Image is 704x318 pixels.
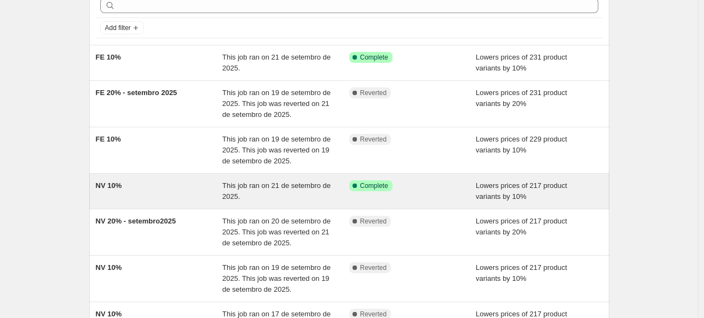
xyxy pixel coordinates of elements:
span: Lowers prices of 217 product variants by 20% [476,217,567,236]
span: FE 10% [96,135,121,143]
button: Add filter [100,21,144,34]
span: Complete [360,181,388,190]
span: This job ran on 20 de setembro de 2025. This job was reverted on 21 de setembro de 2025. [222,217,331,247]
span: Add filter [105,23,131,32]
span: NV 10% [96,181,122,190]
span: Lowers prices of 229 product variants by 10% [476,135,567,154]
span: Lowers prices of 231 product variants by 10% [476,53,567,72]
span: This job ran on 21 de setembro de 2025. [222,53,331,72]
span: NV 20% - setembro2025 [96,217,176,225]
span: FE 10% [96,53,121,61]
span: Reverted [360,263,387,272]
span: Lowers prices of 217 product variants by 10% [476,263,567,282]
span: Reverted [360,89,387,97]
span: FE 20% - setembro 2025 [96,89,177,97]
span: NV 10% [96,310,122,318]
span: Reverted [360,135,387,144]
span: Complete [360,53,388,62]
span: This job ran on 19 de setembro de 2025. This job was reverted on 19 de setembro de 2025. [222,263,331,293]
span: Reverted [360,217,387,226]
span: This job ran on 21 de setembro de 2025. [222,181,331,201]
span: This job ran on 19 de setembro de 2025. This job was reverted on 19 de setembro de 2025. [222,135,331,165]
span: This job ran on 19 de setembro de 2025. This job was reverted on 21 de setembro de 2025. [222,89,331,119]
span: Lowers prices of 217 product variants by 10% [476,181,567,201]
span: Lowers prices of 231 product variants by 20% [476,89,567,108]
span: NV 10% [96,263,122,272]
